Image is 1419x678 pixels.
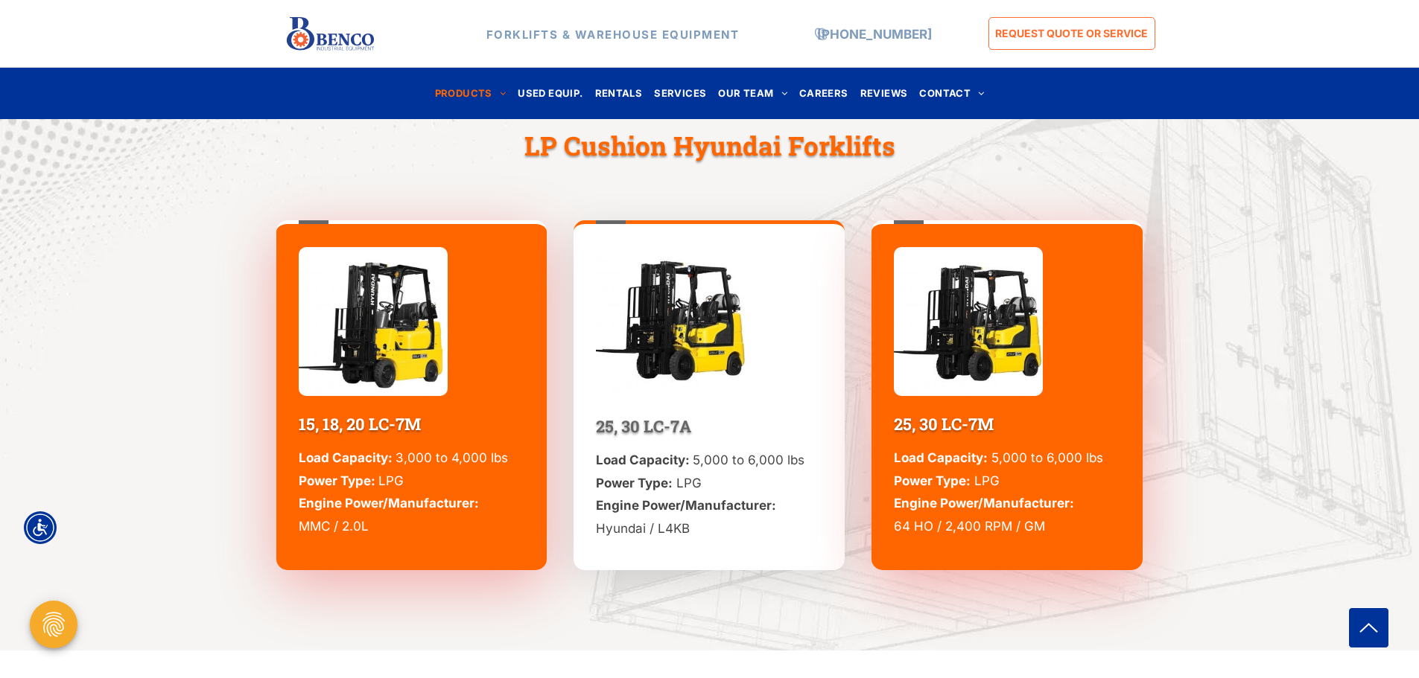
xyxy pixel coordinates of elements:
[396,450,508,465] span: 3,000 to 4,000 lbs
[894,473,971,488] span: Power Type:
[486,27,740,41] strong: FORKLIFTS & WAREHOUSE EQUIPMENT
[512,83,588,103] a: USED EQUIP.
[24,511,57,544] div: Accessibility Menu
[299,247,448,396] img: bencoindustrial
[991,450,1103,465] span: 5,000 to 6,000 lbs
[299,413,421,435] span: 15, 18, 20 LC-7M
[299,519,369,534] span: MMC / 2.0L
[676,476,702,490] span: LPG
[913,83,990,103] a: CONTACT
[429,83,512,103] a: PRODUCTS
[299,473,375,488] span: Power Type:
[817,26,932,41] a: [PHONE_NUMBER]
[596,498,776,513] span: Engine Power/Manufacturer:
[299,496,479,511] span: Engine Power/Manufacturer:
[894,450,988,465] span: Load Capacity:
[894,496,1074,511] span: Engine Power/Manufacturer:
[894,519,1045,534] span: 64 HO / 2,400 RPM / GM
[648,83,712,103] a: SERVICES
[894,247,1043,396] img: bencoindustrial
[712,83,793,103] a: OUR TEAM
[596,452,690,467] span: Load Capacity:
[596,247,745,396] img: bencoindustrial
[378,473,404,488] span: LPG
[988,17,1155,50] a: REQUEST QUOTE OR SERVICE
[854,83,914,103] a: REVIEWS
[524,128,895,162] span: LP Cushion Hyundai Forklifts
[589,83,649,103] a: RENTALS
[299,450,393,465] span: Load Capacity:
[596,415,691,437] a: 25, 30 LC-7A
[894,413,994,435] span: 25, 30 LC-7M
[793,83,854,103] a: CAREERS
[693,452,804,467] span: 5,000 to 6,000 lbs
[596,521,690,536] span: Hyundai / L4KB
[974,473,1000,488] span: LPG
[596,476,673,490] span: Power Type:
[995,19,1148,47] span: REQUEST QUOTE OR SERVICE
